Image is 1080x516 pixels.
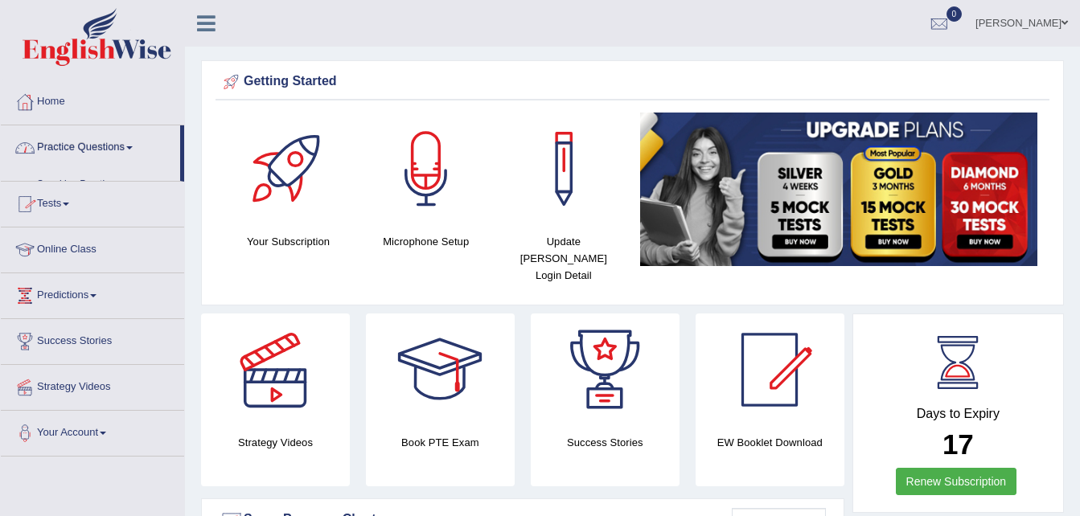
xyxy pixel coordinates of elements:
a: Tests [1,182,184,222]
h4: Microphone Setup [365,233,487,250]
span: 0 [947,6,963,22]
h4: EW Booklet Download [696,434,844,451]
img: small5.jpg [640,113,1037,266]
a: Predictions [1,273,184,313]
a: Online Class [1,227,184,268]
a: Speaking Practice [30,170,180,199]
a: Practice Questions [1,125,180,166]
a: Renew Subscription [896,468,1017,495]
a: Strategy Videos [1,365,184,405]
h4: Book PTE Exam [366,434,515,451]
h4: Update [PERSON_NAME] Login Detail [503,233,624,284]
h4: Strategy Videos [201,434,350,451]
a: Home [1,80,184,120]
h4: Success Stories [531,434,680,451]
b: 17 [942,428,974,460]
h4: Days to Expiry [871,407,1045,421]
h4: Your Subscription [228,233,349,250]
a: Success Stories [1,319,184,359]
a: Your Account [1,411,184,451]
div: Getting Started [220,70,1045,94]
